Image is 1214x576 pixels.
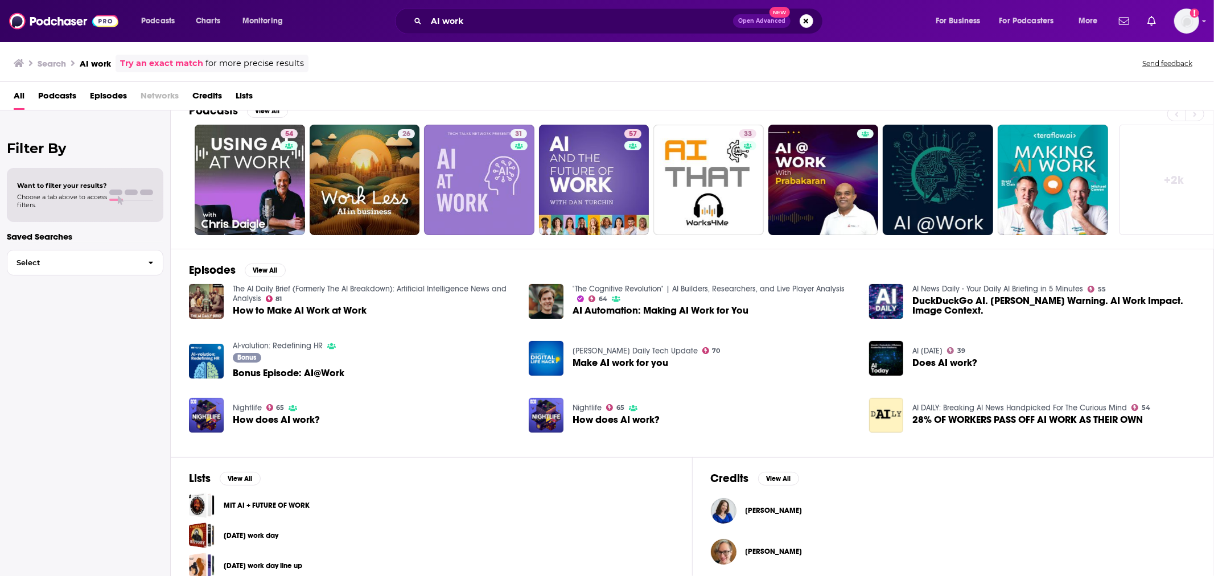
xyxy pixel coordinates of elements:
img: Ailsa Chang [711,498,736,524]
span: New [769,7,790,18]
a: 31 [424,125,534,235]
a: How to Make AI Work at Work [233,306,367,315]
a: Show notifications dropdown [1143,11,1160,31]
div: Search podcasts, credits, & more... [406,8,834,34]
img: Aimee Ogden [711,539,736,565]
a: Make AI work for you [573,358,668,368]
img: How does AI work? [189,398,224,433]
a: [DATE] work day line up [224,559,302,572]
span: [PERSON_NAME] [746,547,803,556]
span: 54 [1142,405,1150,410]
a: 65 [606,404,624,411]
a: All [14,87,24,110]
a: 55 [1088,286,1106,293]
a: 33 [739,129,756,138]
span: MIT AI + FUTURE OF WORK [189,492,215,518]
button: open menu [133,12,190,30]
img: User Profile [1174,9,1199,34]
button: open menu [234,12,298,30]
span: 55 [1098,287,1106,292]
a: AI DAILY: Breaking AI News Handpicked For The Curious Mind [912,403,1127,413]
a: Does AI work? [912,358,977,368]
span: Monitoring [242,13,283,29]
span: 65 [616,405,624,410]
span: Charts [196,13,220,29]
a: Nightlife [233,403,262,413]
span: More [1079,13,1098,29]
a: 65 [266,404,285,411]
h3: Search [38,58,66,69]
a: CreditsView All [711,471,799,486]
h2: Lists [189,471,211,486]
span: 31 [515,129,522,140]
h2: Podcasts [189,104,238,118]
h3: AI work [80,58,111,69]
img: How does AI work? [529,398,563,433]
button: Ailsa ChangAilsa Chang [711,492,1196,529]
a: Bonus Episode: AI@Work [233,368,344,378]
span: 65 [276,405,284,410]
a: 57 [539,125,649,235]
button: View All [220,472,261,486]
img: DuckDuckGo AI. Altman Warning. AI Work Impact. Image Context. [869,284,904,319]
span: 57 [629,129,637,140]
a: Aimee Ogden [746,547,803,556]
a: Kim Komando Daily Tech Update [573,346,698,356]
h2: Episodes [189,263,236,277]
a: 28% OF WORKERS PASS OFF AI WORK AS THEIR OWN [912,415,1143,425]
a: 54 [195,125,305,235]
a: ListsView All [189,471,261,486]
a: 26 [310,125,420,235]
button: View All [247,104,288,118]
button: View All [758,472,799,486]
a: 57 [624,129,641,138]
a: Podcasts [38,87,76,110]
a: Lists [236,87,253,110]
a: AI-volution: Redefining HR [233,341,323,351]
input: Search podcasts, credits, & more... [426,12,733,30]
a: Make AI work for you [529,341,563,376]
a: How does AI work? [233,415,320,425]
img: Bonus Episode: AI@Work [189,344,224,378]
span: Select [7,259,139,266]
a: EpisodesView All [189,263,286,277]
a: Charts [188,12,227,30]
img: How to Make AI Work at Work [189,284,224,319]
span: for more precise results [205,57,304,70]
a: 33 [653,125,764,235]
span: How does AI work? [573,415,660,425]
span: Credits [192,87,222,110]
span: Episodes [90,87,127,110]
a: 31 [511,129,527,138]
button: open menu [992,12,1071,30]
button: View All [245,264,286,277]
span: For Business [936,13,981,29]
img: Podchaser - Follow, Share and Rate Podcasts [9,10,118,32]
button: Show profile menu [1174,9,1199,34]
a: Show notifications dropdown [1114,11,1134,31]
a: 70 [702,347,721,354]
a: PodcastsView All [189,104,288,118]
a: 81 [266,295,282,302]
img: AI Automation: Making AI Work for You [529,284,563,319]
span: Want to filter your results? [17,182,107,190]
img: Does AI work? [869,341,904,376]
span: 39 [957,348,965,353]
span: 33 [744,129,752,140]
a: [DATE] work day [224,529,278,542]
a: AI News Daily - Your Daily AI Briefing in 5 Minutes [912,284,1083,294]
span: Bonus [237,354,256,361]
a: Try an exact match [120,57,203,70]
